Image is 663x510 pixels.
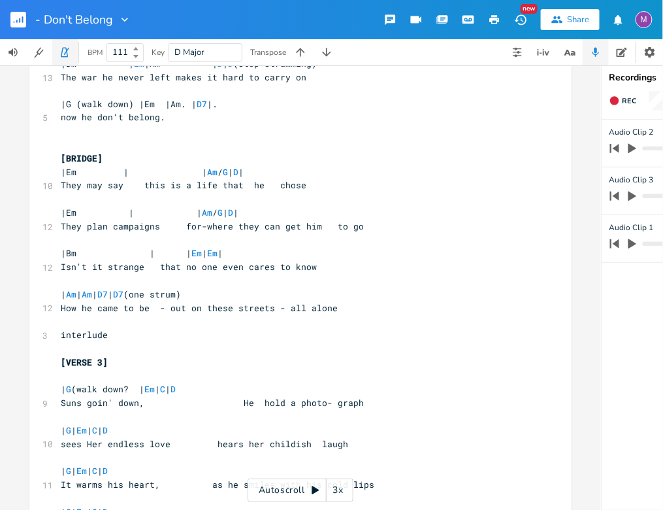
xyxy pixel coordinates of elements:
div: 3x [327,479,350,502]
span: Am [207,167,218,178]
span: Am [202,207,212,219]
span: Am [66,289,76,301]
div: Autoscroll [248,479,353,502]
div: Key [152,48,165,56]
span: The war he never left makes it hard to carry on [61,71,306,83]
span: Em [191,248,202,260]
span: Rec [623,96,637,106]
div: melindameshad [636,11,653,28]
span: Isn't it strange that no one even cares to know [61,262,317,273]
div: New [521,4,538,14]
span: |Em | | / | | [61,207,238,219]
span: Suns goin' down, He hold a photo- graph [61,398,364,409]
span: | | | | (one strum) [61,289,181,301]
span: D [103,425,108,437]
span: | (walk down? | | | [61,384,176,396]
div: BPM [88,49,103,56]
span: | | | | [61,425,108,437]
span: Audio Clip 3 [609,174,654,186]
span: D7 [97,289,108,301]
span: |G (walk down) |Em |Am. | |. [61,99,218,110]
span: D [233,167,238,178]
span: G [66,466,71,477]
span: G [66,384,71,396]
span: They may say this is a life that he chose [61,180,306,192]
button: Rec [604,90,642,111]
span: It warms his heart, as he smiles with his cold lips [61,479,374,491]
span: interlude [61,330,108,341]
span: How he came to be - out on these streets - all alone [61,303,338,314]
span: | | | | [61,466,108,477]
span: G [218,207,223,219]
span: Em [76,466,87,477]
button: New [508,8,534,31]
span: D7 [197,99,207,110]
span: Audio Clip 2 [609,126,654,139]
span: C [92,425,97,437]
span: |Em | | / | | [61,167,244,178]
span: Em [144,384,155,396]
span: sees Her endless love hears her childish laugh [61,439,348,450]
span: Audio Clip 1 [609,222,654,234]
span: D [228,207,233,219]
span: G [223,167,228,178]
span: |Bm | | | | [61,248,223,260]
span: D [103,466,108,477]
span: [VERSE 3] [61,357,108,369]
div: Share [567,14,589,25]
button: M [636,5,653,35]
span: Am [82,289,92,301]
span: They plan campaigns for-where they can get him to go [61,221,364,233]
span: C [92,466,97,477]
span: now he don’t belong. [61,112,165,124]
span: - Don't Belong [35,14,113,25]
span: D7 [113,289,123,301]
span: D Major [174,46,204,58]
button: Share [541,9,600,30]
span: Em [207,248,218,260]
span: D [170,384,176,396]
span: Em [76,425,87,437]
span: C [160,384,165,396]
span: G [66,425,71,437]
span: [BRIDGE] [61,153,103,165]
div: Transpose [250,48,286,56]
